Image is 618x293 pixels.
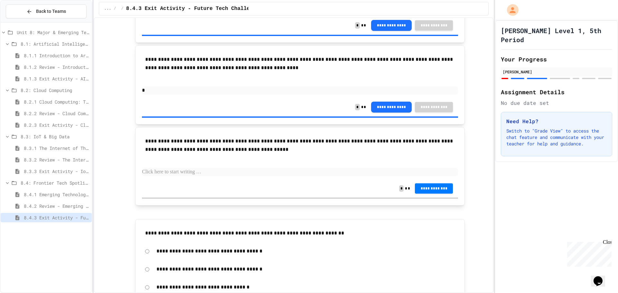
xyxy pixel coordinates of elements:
span: 8.4.3 Exit Activity - Future Tech Challenge [126,5,259,13]
span: 8.2.3 Exit Activity - Cloud Service Detective [24,122,89,128]
iframe: chat widget [591,267,612,287]
div: Chat with us now!Close [3,3,44,41]
span: 8.2: Cloud Computing [21,87,89,94]
span: 8.3.1 The Internet of Things and Big Data: Our Connected Digital World [24,145,89,151]
span: 8.4.3 Exit Activity - Future Tech Challenge [24,214,89,221]
h1: [PERSON_NAME] Level 1, 5th Period [501,26,612,44]
span: / [121,6,124,11]
span: 8.4.2 Review - Emerging Technologies: Shaping Our Digital Future [24,203,89,209]
span: 8.2.1 Cloud Computing: Transforming the Digital World [24,98,89,105]
div: My Account [500,3,520,17]
iframe: chat widget [565,239,612,267]
span: 8.3.3 Exit Activity - IoT Data Detective Challenge [24,168,89,175]
span: 8.2.2 Review - Cloud Computing [24,110,89,117]
span: 8.3.2 Review - The Internet of Things and Big Data [24,156,89,163]
div: [PERSON_NAME] [503,69,610,75]
span: / [114,6,116,11]
span: Unit 8: Major & Emerging Technologies [17,29,89,36]
span: ... [104,6,111,11]
span: 8.1: Artificial Intelligence Basics [21,41,89,47]
span: 8.1.3 Exit Activity - AI Detective [24,75,89,82]
h2: Assignment Details [501,87,612,96]
h2: Your Progress [501,55,612,64]
div: No due date set [501,99,612,107]
h3: Need Help? [506,117,607,125]
span: Back to Teams [36,8,66,15]
p: Switch to "Grade View" to access the chat feature and communicate with your teacher for help and ... [506,128,607,147]
span: 8.4.1 Emerging Technologies: Shaping Our Digital Future [24,191,89,198]
span: 8.4: Frontier Tech Spotlight [21,179,89,186]
button: Back to Teams [6,5,87,18]
span: 8.1.1 Introduction to Artificial Intelligence [24,52,89,59]
span: 8.3: IoT & Big Data [21,133,89,140]
span: 8.1.2 Review - Introduction to Artificial Intelligence [24,64,89,70]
